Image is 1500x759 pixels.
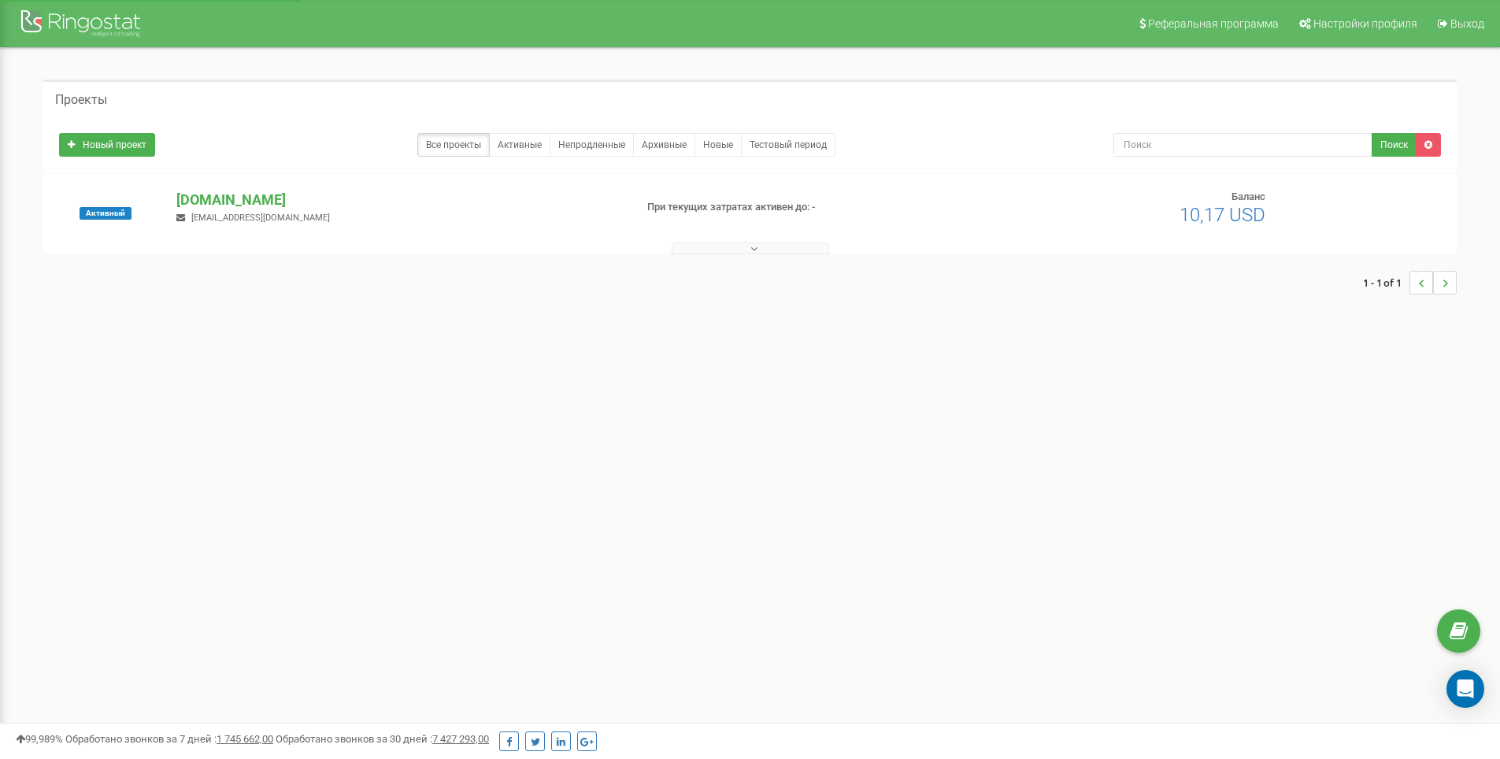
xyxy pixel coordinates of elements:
span: Выход [1450,17,1484,30]
span: Баланс [1231,191,1265,202]
a: Непродленные [550,133,634,157]
span: Настройки профиля [1313,17,1417,30]
span: 1 - 1 of 1 [1363,271,1409,294]
a: Новые [694,133,742,157]
span: 99,989% [16,733,63,745]
input: Поиск [1113,133,1372,157]
a: Тестовый период [741,133,835,157]
u: 1 745 662,00 [217,733,273,745]
span: Реферальная программа [1148,17,1279,30]
span: Активный [80,207,131,220]
a: Все проекты [417,133,490,157]
a: Новый проект [59,133,155,157]
a: Архивные [633,133,695,157]
nav: ... [1363,255,1457,310]
h5: Проекты [55,93,107,107]
p: [DOMAIN_NAME] [176,190,621,210]
p: При текущих затратах активен до: - [647,200,975,215]
span: Обработано звонков за 30 дней : [276,733,489,745]
span: Обработано звонков за 7 дней : [65,733,273,745]
u: 7 427 293,00 [432,733,489,745]
a: Активные [489,133,550,157]
span: [EMAIL_ADDRESS][DOMAIN_NAME] [191,213,330,223]
span: 10,17 USD [1180,204,1265,226]
div: Open Intercom Messenger [1446,670,1484,708]
button: Поиск [1372,133,1417,157]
